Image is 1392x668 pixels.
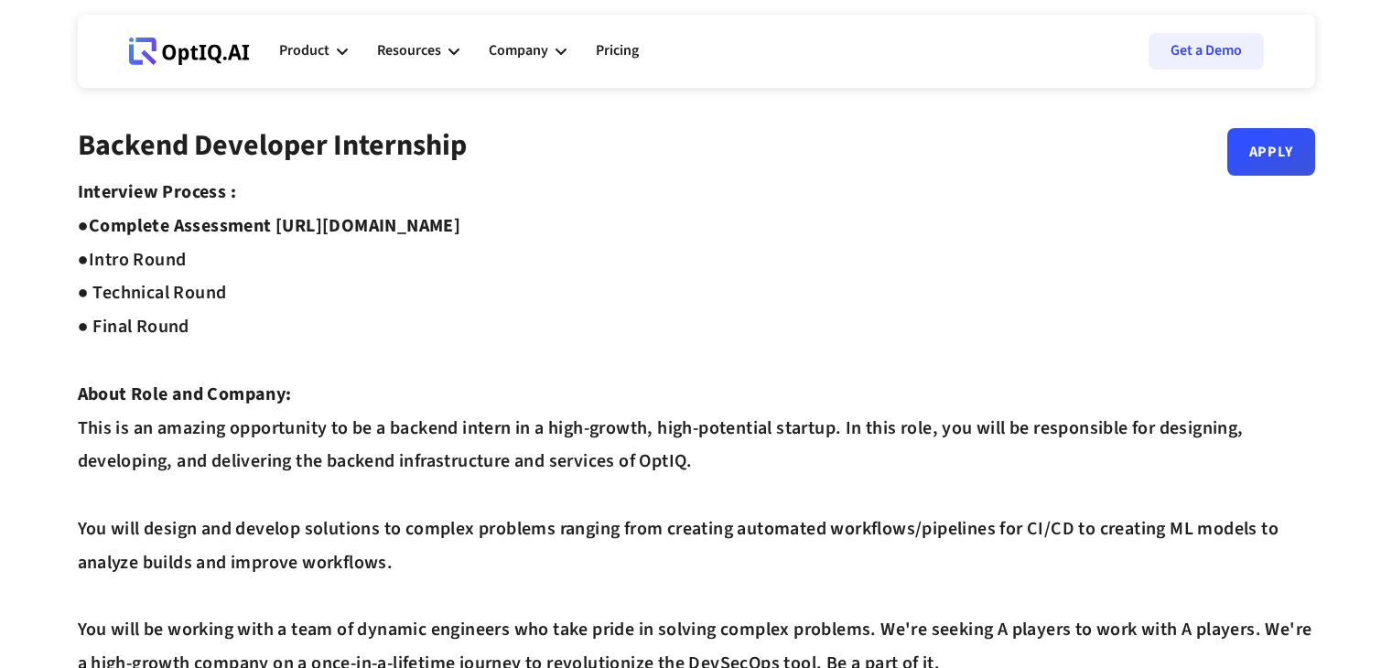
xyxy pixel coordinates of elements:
[279,38,329,63] div: Product
[78,213,461,273] strong: Complete Assessment [URL][DOMAIN_NAME] ●
[129,64,130,65] div: Webflow Homepage
[78,382,292,407] strong: About Role and Company:
[78,124,467,167] strong: Backend Developer Internship
[279,24,348,79] div: Product
[489,24,567,79] div: Company
[1227,128,1315,176] a: Apply
[489,38,548,63] div: Company
[1149,33,1264,70] a: Get a Demo
[596,24,639,79] a: Pricing
[377,38,441,63] div: Resources
[78,179,237,205] strong: Interview Process :
[377,24,459,79] div: Resources
[129,24,250,79] a: Webflow Homepage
